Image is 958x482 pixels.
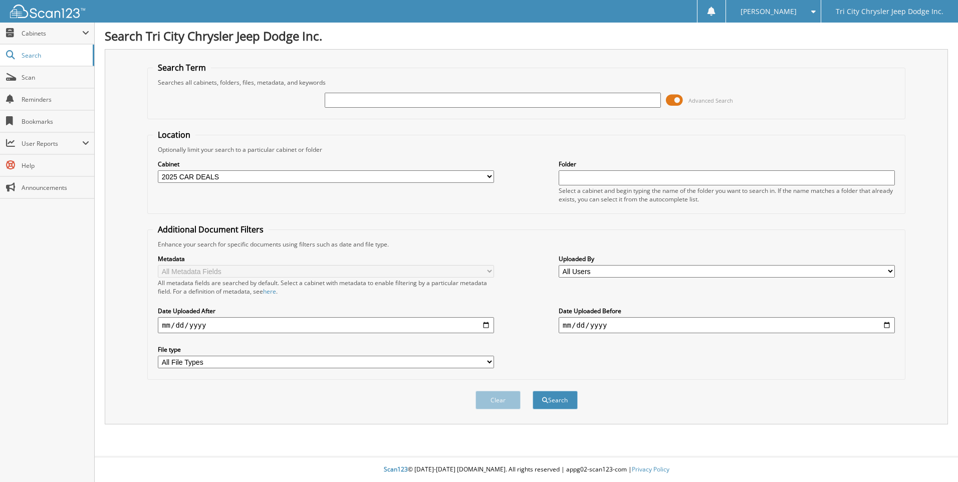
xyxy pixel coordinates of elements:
[22,139,82,148] span: User Reports
[153,224,269,235] legend: Additional Document Filters
[158,317,494,333] input: start
[559,317,895,333] input: end
[533,391,578,409] button: Search
[158,345,494,354] label: File type
[158,255,494,263] label: Metadata
[908,434,958,482] iframe: Chat Widget
[105,28,948,44] h1: Search Tri City Chrysler Jeep Dodge Inc.
[153,129,195,140] legend: Location
[22,73,89,82] span: Scan
[263,287,276,296] a: here
[559,255,895,263] label: Uploaded By
[22,117,89,126] span: Bookmarks
[153,62,211,73] legend: Search Term
[22,161,89,170] span: Help
[153,240,900,249] div: Enhance your search for specific documents using filters such as date and file type.
[22,183,89,192] span: Announcements
[153,145,900,154] div: Optionally limit your search to a particular cabinet or folder
[95,457,958,482] div: © [DATE]-[DATE] [DOMAIN_NAME]. All rights reserved | appg02-scan123-com |
[158,307,494,315] label: Date Uploaded After
[384,465,408,473] span: Scan123
[475,391,521,409] button: Clear
[559,160,895,168] label: Folder
[158,279,494,296] div: All metadata fields are searched by default. Select a cabinet with metadata to enable filtering b...
[10,5,85,18] img: scan123-logo-white.svg
[559,186,895,203] div: Select a cabinet and begin typing the name of the folder you want to search in. If the name match...
[158,160,494,168] label: Cabinet
[22,29,82,38] span: Cabinets
[688,97,733,104] span: Advanced Search
[153,78,900,87] div: Searches all cabinets, folders, files, metadata, and keywords
[836,9,943,15] span: Tri City Chrysler Jeep Dodge Inc.
[632,465,669,473] a: Privacy Policy
[22,51,88,60] span: Search
[22,95,89,104] span: Reminders
[559,307,895,315] label: Date Uploaded Before
[741,9,797,15] span: [PERSON_NAME]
